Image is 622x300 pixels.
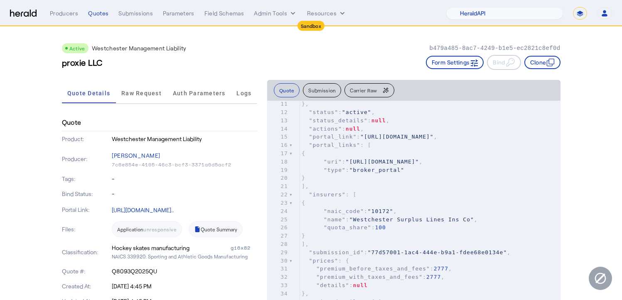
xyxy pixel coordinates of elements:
[121,90,162,96] span: Raw Request
[303,83,341,97] button: Submission
[302,258,349,264] span: : {
[267,223,289,232] div: 26
[236,90,251,96] span: Logs
[112,252,257,260] p: NAICS 339920: Sporting and Athletic Goods Manufacturing
[309,191,346,198] span: "insurers"
[274,83,300,97] button: Quote
[353,282,368,288] span: null
[112,267,257,275] p: Q8093Q2025QU
[316,265,430,272] span: "premium_before_taxes_and_fees"
[62,155,111,163] p: Producer:
[204,9,244,17] div: Field Schemas
[302,126,364,132] span: : ,
[112,244,189,252] div: Hockey skates manufacturing
[349,216,474,223] span: "Westchester Surplus Lines Ins Co"
[426,274,441,280] span: 2777
[309,117,368,124] span: "status_details"
[342,109,371,115] span: "active"
[267,199,289,207] div: 23
[62,267,111,275] p: Quote #:
[302,191,357,198] span: : [
[360,134,434,140] span: "[URL][DOMAIN_NAME]"
[316,282,349,288] span: "details"
[302,109,375,115] span: : ,
[302,175,305,181] span: }
[112,206,174,213] a: [URL][DOMAIN_NAME]..
[302,233,305,239] span: }
[112,135,257,143] p: Westchester Management Liability
[309,142,361,148] span: "portal_links"
[62,135,111,143] p: Product:
[62,248,111,256] p: Classification:
[62,117,81,127] h4: Quote
[429,44,560,52] p: b479a485-8ac7-4249-b1e5-ec2821c8ef0d
[112,282,257,290] p: [DATE] 4:45 PM
[434,265,448,272] span: 2777
[267,257,289,265] div: 30
[267,133,289,141] div: 15
[302,282,368,288] span: :
[324,224,371,231] span: "quota_share"
[302,208,397,214] span: : ,
[302,200,305,206] span: {
[267,281,289,290] div: 33
[302,249,511,255] span: : ,
[302,101,309,107] span: },
[267,149,289,158] div: 17
[267,125,289,133] div: 14
[297,21,325,31] div: Sandbox
[302,150,305,156] span: {
[267,158,289,166] div: 18
[302,183,309,189] span: ],
[267,273,289,281] div: 32
[309,134,357,140] span: "portal_link"
[324,167,346,173] span: "type"
[267,166,289,174] div: 19
[309,109,339,115] span: "status"
[62,190,111,198] p: Bind Status:
[302,274,445,280] span: : ,
[302,224,386,231] span: :
[69,45,85,51] span: Active
[267,117,289,125] div: 13
[173,90,226,96] span: Auth Parameters
[302,241,309,247] span: ],
[302,290,309,297] span: },
[62,282,111,290] p: Created At:
[254,9,297,17] button: internal dropdown menu
[309,249,364,255] span: "submission_id"
[309,126,342,132] span: "actions"
[62,225,111,233] p: Files:
[487,55,521,70] button: Bind
[50,9,78,17] div: Producers
[118,9,153,17] div: Submissions
[267,141,289,149] div: 16
[324,159,342,165] span: "uri"
[368,249,507,255] span: "77d57001-1ac4-444e-b9a1-fdee68e0134e"
[309,258,339,264] span: "prices"
[350,88,377,93] span: Carrier Raw
[375,224,386,231] span: 100
[267,290,289,298] div: 34
[349,167,404,173] span: "broker_portal"
[112,190,257,198] p: -
[267,216,289,224] div: 25
[307,9,347,17] button: Resources dropdown menu
[10,10,37,17] img: Herald Logo
[324,208,364,214] span: "naic_code"
[67,90,110,96] span: Quote Details
[267,207,289,216] div: 24
[267,191,289,199] div: 22
[302,159,423,165] span: : ,
[88,9,108,17] div: Quotes
[371,117,386,124] span: null
[92,44,187,52] p: Westchester Management Liability
[189,221,243,237] a: Quote Summary
[267,100,289,108] div: 11
[62,57,103,68] h3: proxie LLC
[112,161,257,168] p: 7c6e854e-4105-46c3-bcf3-3371a6d5acf2
[368,208,393,214] span: "10172"
[344,83,394,97] button: Carrier Raw
[62,175,111,183] p: Tags:
[346,159,419,165] span: "[URL][DOMAIN_NAME]"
